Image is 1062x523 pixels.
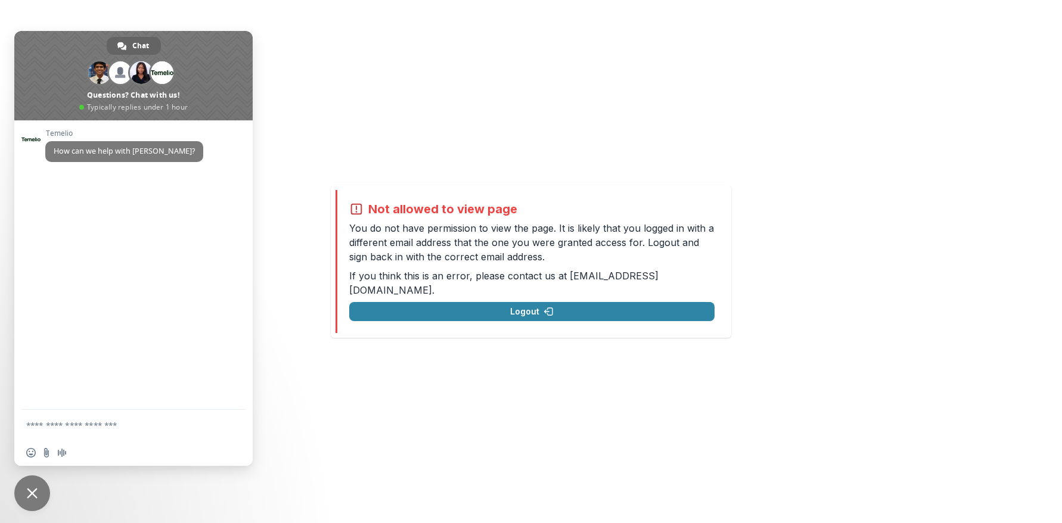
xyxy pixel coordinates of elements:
h2: Not allowed to view page [368,202,517,216]
span: Audio message [57,448,67,457]
span: Chat [132,37,149,55]
span: Insert an emoji [26,448,36,457]
a: Chat [107,37,161,55]
p: If you think this is an error, please contact us at . [349,269,715,297]
span: Temelio [45,129,203,138]
span: Send a file [42,448,51,457]
p: You do not have permission to view the page. It is likely that you logged in with a different ema... [349,221,715,264]
textarea: Compose your message... [26,410,217,440]
button: Logout [349,302,715,321]
a: Close chat [14,475,50,511]
span: How can we help with [PERSON_NAME]? [54,146,195,156]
